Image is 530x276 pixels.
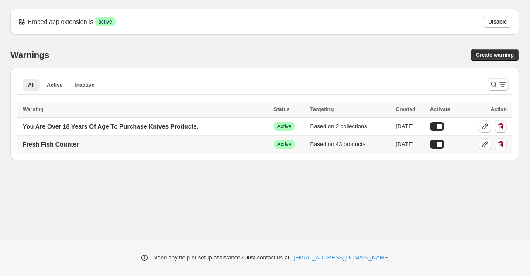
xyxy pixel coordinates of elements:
span: Status [274,106,290,112]
a: Create warning [471,49,519,61]
a: [EMAIL_ADDRESS][DOMAIN_NAME] [294,253,390,262]
button: Search and filter results [488,78,509,91]
p: Fresh Fish Counter [23,140,79,149]
span: Active [47,82,62,89]
div: [DATE] [396,122,425,131]
span: All [28,82,34,89]
a: You Are Over 18 Years Of Age To Purchase Knives Products. [17,119,204,133]
span: Active [277,123,292,130]
p: You Are Over 18 Years Of Age To Purchase Knives Products. [23,122,199,131]
div: [DATE] [396,140,425,149]
span: Create warning [476,51,514,58]
span: Action [491,106,507,112]
span: active [98,18,112,25]
p: Embed app extension is [28,17,93,26]
span: Created [396,106,416,112]
span: Targeting [310,106,334,112]
button: Disable [483,16,512,28]
a: Fresh Fish Counter [17,137,84,151]
span: Activate [430,106,451,112]
span: Inactive [75,82,94,89]
div: Based on 43 products [310,140,390,149]
span: Active [277,141,292,148]
span: Disable [488,18,507,25]
div: Based on 2 collections [310,122,390,131]
span: Warning [23,106,44,112]
h2: Warnings [10,50,49,60]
